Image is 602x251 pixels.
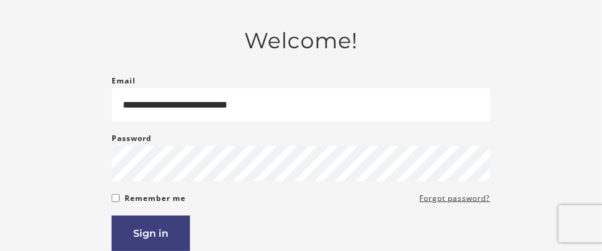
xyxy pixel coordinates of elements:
h2: Welcome! [112,28,490,54]
button: Sign in [112,216,190,251]
a: Forgot password? [420,191,490,206]
label: Remember me [125,191,186,206]
label: Password [112,131,152,146]
label: Email [112,74,136,88]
